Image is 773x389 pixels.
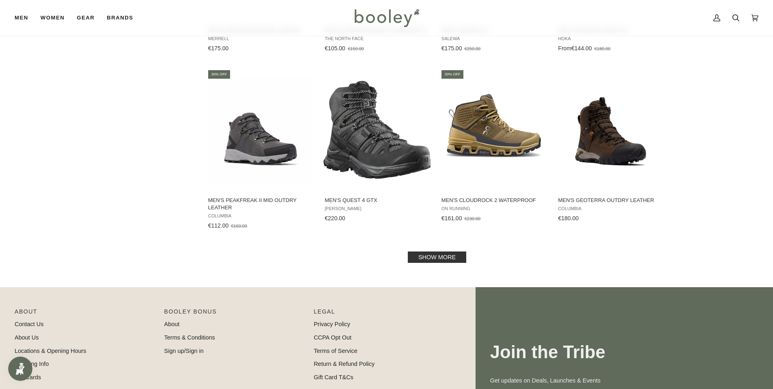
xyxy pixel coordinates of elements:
[441,206,547,211] span: On Running
[440,69,548,225] a: Men's Cloudrock 2 Waterproof
[325,215,345,221] span: €220.00
[325,45,345,52] span: €105.00
[314,321,350,327] a: Privacy Policy
[557,76,664,184] img: Columbia Men's Geoterra Outdry Leather Cordovan / Canyon Sun - Booley Galway
[208,254,666,260] div: Pagination
[15,321,43,327] a: Contact Us
[207,69,314,232] a: Men's Peakfreak II Mid OutDry Leather
[490,341,758,363] h3: Join the Tribe
[490,376,758,385] p: Get updates on Deals, Launches & Events
[208,36,313,41] span: Merrell
[325,197,430,204] span: Men's Quest 4 GTX
[464,216,480,221] span: €230.00
[208,222,229,229] span: €112.00
[440,76,548,184] img: On Running Men's Cloudrock 2 Waterproof Hunter / Safari - Booley Galway
[557,69,664,225] a: Men's Geoterra Outdry Leather
[408,251,466,263] a: Show more
[558,36,663,41] span: Hoka
[441,70,464,79] div: 30% off
[348,46,364,51] span: €150.00
[15,307,156,320] p: Pipeline_Footer Main
[208,45,229,52] span: €175.00
[441,215,462,221] span: €161.00
[15,348,86,354] a: Locations & Opening Hours
[164,334,215,341] a: Terms & Conditions
[164,321,180,327] a: About
[15,374,41,380] a: Gift Cards
[325,206,430,211] span: [PERSON_NAME]
[441,36,547,41] span: Salewa
[314,307,455,320] p: Pipeline_Footer Sub
[464,46,480,51] span: €250.00
[231,224,247,228] span: €160.00
[558,206,663,211] span: Columbia
[8,357,32,381] iframe: Button to open loyalty program pop-up
[558,215,579,221] span: €180.00
[325,36,430,41] span: The North Face
[208,213,313,219] span: Columbia
[208,197,313,211] span: Men's Peakfreak II Mid OutDry Leather
[571,45,592,52] span: €144.00
[323,76,431,184] img: Salomon Men's Quest 4 GTX Magnet / Black / Quarry - Booley Galway
[594,46,611,51] span: €180.00
[314,348,357,354] a: Terms of Service
[314,334,351,341] a: CCPA Opt Out
[164,307,306,320] p: Booley Bonus
[107,14,133,22] span: Brands
[558,45,571,52] span: From
[441,45,462,52] span: €175.00
[41,14,65,22] span: Women
[208,70,230,79] div: 30% off
[164,348,204,354] a: Sign up/Sign in
[558,197,663,204] span: Men's Geoterra Outdry Leather
[77,14,95,22] span: Gear
[15,14,28,22] span: Men
[314,374,353,380] a: Gift Card T&Cs
[441,197,547,204] span: Men's Cloudrock 2 Waterproof
[323,69,431,225] a: Men's Quest 4 GTX
[207,76,314,184] img: Columbia Men's Peakfreak II Mid OutDry Leather Ti Grey Steel / Dark Grey - Booley Galway
[351,6,422,30] img: Booley
[314,361,375,367] a: Return & Refund Policy
[15,334,39,341] a: About Us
